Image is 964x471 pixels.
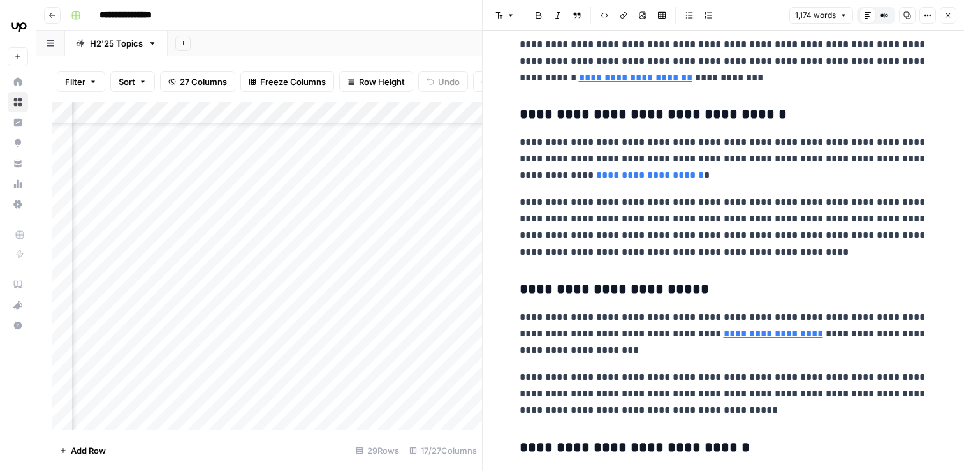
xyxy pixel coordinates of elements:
[260,75,326,88] span: Freeze Columns
[795,10,836,21] span: 1,174 words
[52,440,113,461] button: Add Row
[438,75,460,88] span: Undo
[8,92,28,112] a: Browse
[418,71,468,92] button: Undo
[8,174,28,194] a: Usage
[8,10,28,42] button: Workspace: Upwork
[404,440,482,461] div: 17/27 Columns
[8,315,28,336] button: Help + Support
[65,31,168,56] a: H2'25 Topics
[8,274,28,295] a: AirOps Academy
[351,440,404,461] div: 29 Rows
[119,75,135,88] span: Sort
[160,71,235,92] button: 27 Columns
[8,295,27,315] div: What's new?
[8,194,28,214] a: Settings
[789,7,853,24] button: 1,174 words
[359,75,405,88] span: Row Height
[8,295,28,315] button: What's new?
[8,15,31,38] img: Upwork Logo
[110,71,155,92] button: Sort
[240,71,334,92] button: Freeze Columns
[8,153,28,174] a: Your Data
[8,112,28,133] a: Insights
[90,37,143,50] div: H2'25 Topics
[71,444,106,457] span: Add Row
[8,133,28,153] a: Opportunities
[65,75,85,88] span: Filter
[339,71,413,92] button: Row Height
[180,75,227,88] span: 27 Columns
[57,71,105,92] button: Filter
[8,71,28,92] a: Home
